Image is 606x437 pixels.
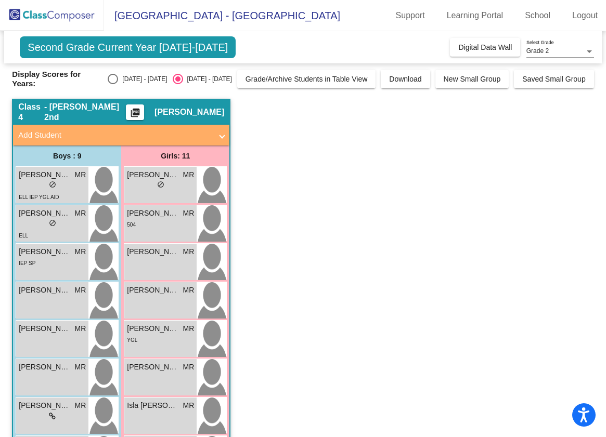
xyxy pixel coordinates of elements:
span: [PERSON_NAME] [19,285,71,296]
span: MR [75,362,86,373]
span: [PERSON_NAME] [127,362,179,373]
span: Digital Data Wall [458,43,512,51]
button: Digital Data Wall [450,38,520,57]
span: [PERSON_NAME] [127,323,179,334]
span: Isla [PERSON_NAME] [127,400,179,411]
span: ELL [19,233,28,239]
span: Second Grade Current Year [DATE]-[DATE] [20,36,236,58]
span: MR [183,246,195,257]
span: do_not_disturb_alt [49,181,56,188]
button: New Small Group [435,70,509,88]
button: Saved Small Group [514,70,594,88]
mat-radio-group: Select an option [108,74,231,84]
span: [PERSON_NAME] [154,107,224,117]
div: Boys : 9 [13,145,121,166]
a: Learning Portal [439,7,512,24]
span: MR [183,208,195,219]
span: do_not_disturb_alt [157,181,164,188]
div: [DATE] - [DATE] [183,74,232,84]
button: Grade/Archive Students in Table View [237,70,376,88]
span: - [PERSON_NAME] 2nd [44,102,126,123]
span: [PERSON_NAME] [19,246,71,257]
span: YGL [127,337,137,343]
span: Class 4 [18,102,44,123]
span: [GEOGRAPHIC_DATA] - [GEOGRAPHIC_DATA] [104,7,340,24]
button: Print Students Details [126,104,144,120]
span: MR [183,362,195,373]
span: MR [75,323,86,334]
span: Saved Small Group [522,75,585,83]
a: Logout [564,7,606,24]
div: [DATE] - [DATE] [118,74,167,84]
span: Download [389,75,421,83]
button: Download [381,70,430,88]
span: [PERSON_NAME] [19,323,71,334]
span: 504 [127,222,136,228]
span: MR [183,285,195,296]
span: [PERSON_NAME] [19,208,71,219]
span: [PERSON_NAME] [127,169,179,180]
span: MR [183,169,195,180]
span: Display Scores for Years: [12,70,100,88]
span: [PERSON_NAME] [19,362,71,373]
span: [PERSON_NAME] [127,285,179,296]
span: IEP SP [19,260,35,266]
span: [PERSON_NAME] [19,169,71,180]
span: MR [183,323,195,334]
span: ELL IEP YGL AID [19,194,59,200]
span: Grade/Archive Students in Table View [246,75,368,83]
mat-icon: picture_as_pdf [129,108,141,122]
a: School [517,7,559,24]
span: MR [75,285,86,296]
span: MR [75,246,86,257]
a: Support [388,7,433,24]
span: MR [75,169,86,180]
div: Girls: 11 [121,145,229,166]
span: MR [75,208,86,219]
span: Grade 2 [526,47,549,55]
span: do_not_disturb_alt [49,219,56,227]
mat-expansion-panel-header: Add Student [13,125,229,145]
mat-panel-title: Add Student [18,129,212,141]
span: MR [183,400,195,411]
span: MR [75,400,86,411]
span: [PERSON_NAME] [127,208,179,219]
span: New Small Group [444,75,501,83]
span: [PERSON_NAME] [127,246,179,257]
span: [PERSON_NAME] [19,400,71,411]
